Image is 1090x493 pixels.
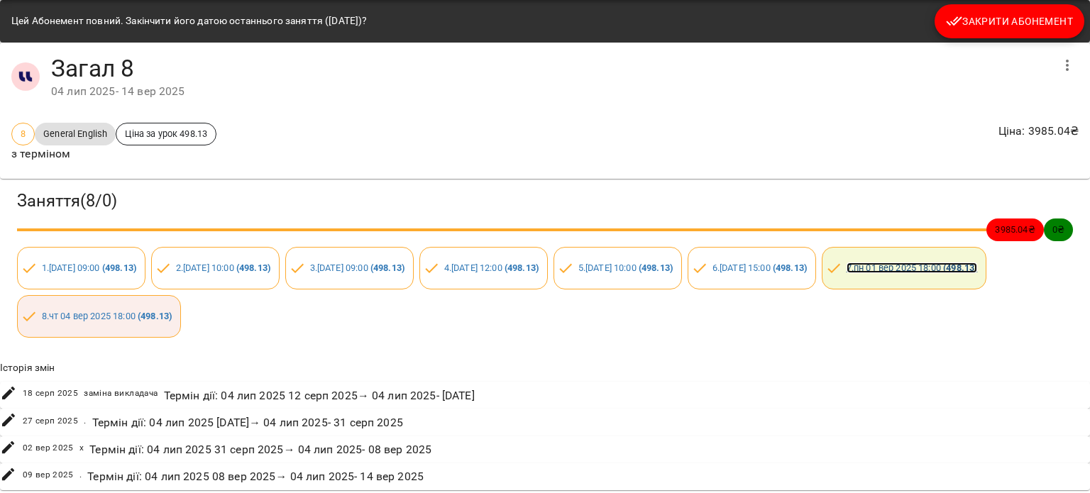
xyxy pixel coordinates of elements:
[87,438,434,461] div: Термін дії : 04 лип 2025 31 серп 2025 → 04 лип 2025 - 08 вер 2025
[986,223,1043,236] span: 3985.04 ₴
[11,62,40,91] img: 1255ca683a57242d3abe33992970777d.jpg
[176,262,270,273] a: 2.[DATE] 10:00 (498.13)
[23,387,79,401] span: 18 серп 2025
[943,262,977,273] b: ( 498.13 )
[712,262,807,273] a: 6.[DATE] 15:00 (498.13)
[23,414,79,428] span: 27 серп 2025
[11,9,367,34] div: Цей Абонемент повний. Закінчити його датою останнього заняття ([DATE])?
[773,262,807,273] b: ( 498.13 )
[161,384,478,407] div: Термін дії : 04 лип 2025 12 серп 2025 → 04 лип 2025 - [DATE]
[79,441,84,455] span: х
[102,262,136,273] b: ( 498.13 )
[116,127,216,140] span: Ціна за урок 498.13
[23,441,74,455] span: 02 вер 2025
[42,311,172,321] a: 8.чт 04 вер 2025 18:00 (498.13)
[17,190,1073,212] h3: Заняття ( 8 / 0 )
[51,54,1050,83] h4: Загал 8
[370,262,404,273] b: ( 498.13 )
[444,262,539,273] a: 4.[DATE] 12:00 (498.13)
[310,262,404,273] a: 3.[DATE] 09:00 (498.13)
[236,262,270,273] b: ( 498.13 )
[1044,223,1073,236] span: 0 ₴
[639,262,673,273] b: ( 498.13 )
[23,468,74,482] span: 09 вер 2025
[138,311,172,321] b: ( 498.13 )
[84,465,426,488] div: Термін дії : 04 лип 2025 08 вер 2025 → 04 лип 2025 - 14 вер 2025
[84,387,158,401] span: заміна викладача
[505,262,539,273] b: ( 498.13 )
[935,4,1084,38] button: Закрити Абонемент
[89,411,406,434] div: Термін дії : 04 лип 2025 [DATE] → 04 лип 2025 - 31 серп 2025
[998,123,1079,140] p: Ціна : 3985.04 ₴
[12,127,34,140] span: 8
[35,127,116,140] span: General English
[84,414,86,428] span: .
[79,468,82,482] span: .
[51,83,1050,100] div: 04 лип 2025 - 14 вер 2025
[578,262,673,273] a: 5.[DATE] 10:00 (498.13)
[11,145,216,162] p: з терміном
[42,262,136,273] a: 1.[DATE] 09:00 (498.13)
[847,262,978,273] a: 7.пн 01 вер 2025 18:00 (498.13)
[946,13,1073,30] span: Закрити Абонемент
